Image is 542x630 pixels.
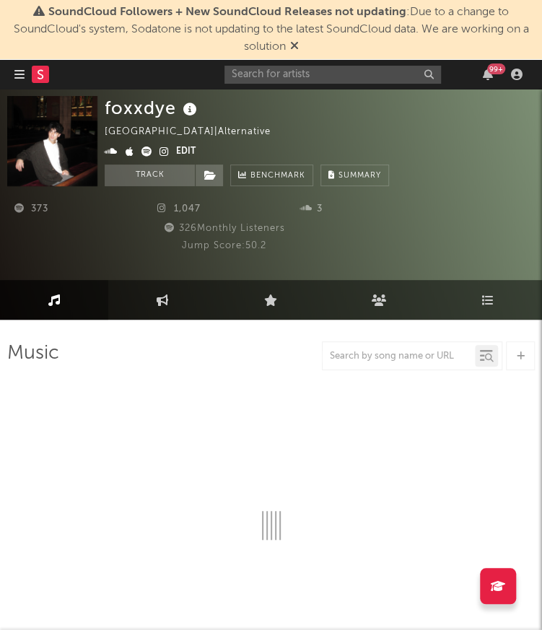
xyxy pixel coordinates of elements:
button: Track [105,165,195,186]
span: 1,047 [157,204,201,214]
a: Benchmark [230,165,313,186]
button: Edit [176,144,196,161]
span: Jump Score: 50.2 [182,241,266,250]
div: foxxdye [105,96,201,120]
input: Search for artists [224,66,441,84]
span: 3 [300,204,323,214]
input: Search by song name or URL [323,351,475,362]
span: : Due to a change to SoundCloud's system, Sodatone is not updating to the latest SoundCloud data.... [14,6,529,53]
button: 99+ [483,69,493,80]
div: 99 + [487,64,505,74]
span: Summary [338,172,381,180]
div: [GEOGRAPHIC_DATA] | Alternative [105,123,287,141]
span: 373 [14,204,48,214]
span: Dismiss [290,41,299,53]
span: 326 Monthly Listeners [162,224,285,233]
span: SoundCloud Followers + New SoundCloud Releases not updating [48,6,406,18]
button: Summary [320,165,389,186]
span: Benchmark [250,167,305,185]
